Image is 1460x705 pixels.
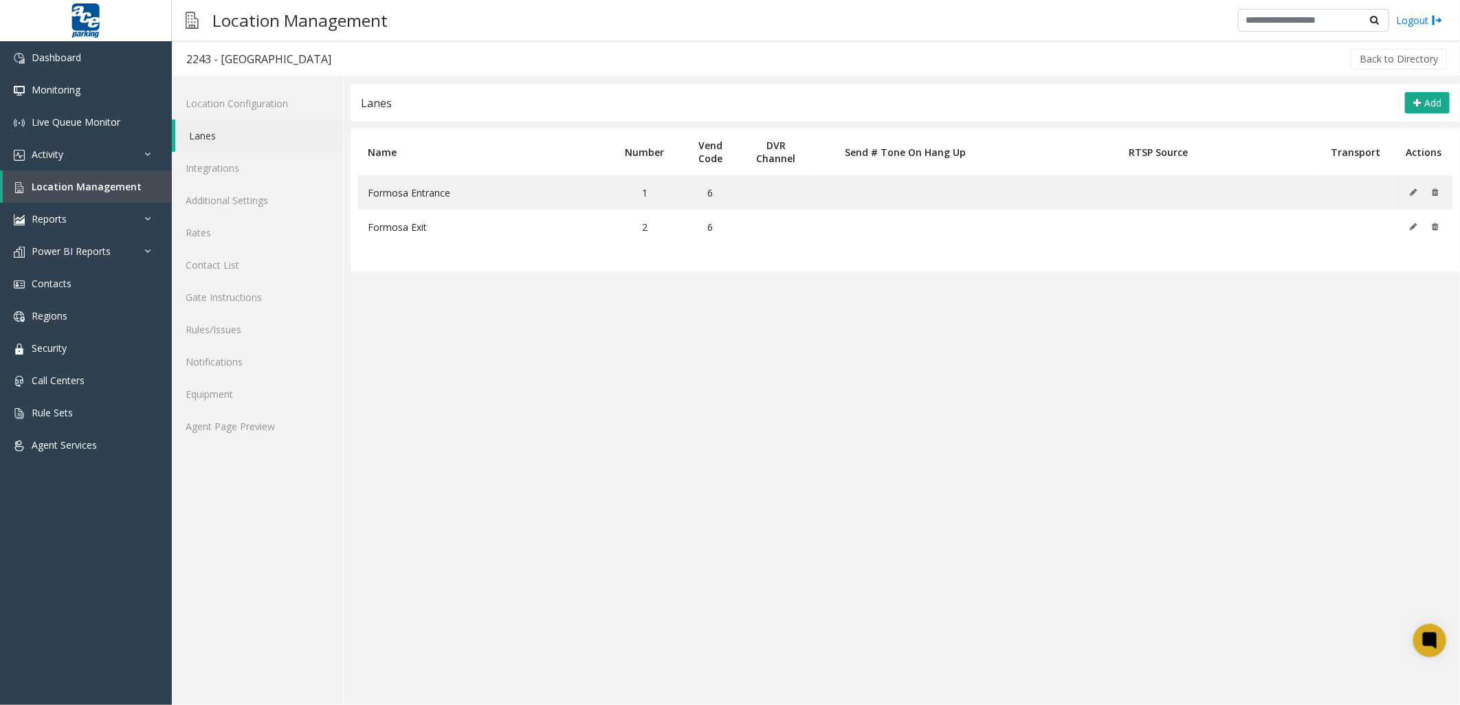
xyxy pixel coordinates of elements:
a: Contact List [172,249,343,281]
span: Call Centers [32,374,85,387]
img: 'icon' [14,279,25,290]
a: Notifications [172,346,343,378]
span: Formosa Entrance [368,186,450,199]
img: 'icon' [14,182,25,193]
span: Regions [32,309,67,322]
img: 'icon' [14,311,25,322]
img: 'icon' [14,440,25,451]
a: Logout [1396,13,1443,27]
span: Dashboard [32,51,81,64]
a: Rates [172,216,343,249]
span: Location Management [32,180,142,193]
th: DVR Channel [742,128,810,175]
div: 2243 - [GEOGRAPHIC_DATA] [186,50,331,68]
img: 'icon' [14,85,25,96]
span: Reports [32,212,67,225]
a: Additional Settings [172,184,343,216]
th: Send # Tone On Hang Up [810,128,1000,175]
img: 'icon' [14,408,25,419]
a: Rules/Issues [172,313,343,346]
th: Name [357,128,610,175]
a: Location Configuration [172,87,343,120]
button: Add [1405,92,1450,114]
button: Back to Directory [1351,49,1447,69]
th: Actions [1395,128,1453,175]
a: Equipment [172,378,343,410]
img: 'icon' [14,247,25,258]
th: Transport [1316,128,1395,175]
td: 2 [610,210,678,244]
span: Formosa Exit [368,221,427,234]
img: 'icon' [14,53,25,64]
td: 6 [678,175,742,210]
a: Integrations [172,152,343,184]
img: 'icon' [14,117,25,128]
span: Add [1424,96,1441,109]
span: Contacts [32,277,71,290]
th: Vend Code [678,128,742,175]
span: Activity [32,148,63,161]
img: 'icon' [14,150,25,161]
a: Location Management [3,170,172,203]
th: Number [610,128,678,175]
img: 'icon' [14,214,25,225]
h3: Location Management [206,3,395,37]
img: logout [1432,13,1443,27]
span: Live Queue Monitor [32,115,120,128]
img: 'icon' [14,376,25,387]
td: 1 [610,175,678,210]
img: 'icon' [14,344,25,355]
span: Agent Services [32,438,97,451]
td: 6 [678,210,742,244]
th: RTSP Source [1000,128,1316,175]
img: pageIcon [186,3,199,37]
a: Gate Instructions [172,281,343,313]
span: Rule Sets [32,406,73,419]
a: Lanes [175,120,343,152]
span: Security [32,342,67,355]
div: Lanes [361,94,392,112]
span: Monitoring [32,83,80,96]
span: Power BI Reports [32,245,111,258]
a: Agent Page Preview [172,410,343,443]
